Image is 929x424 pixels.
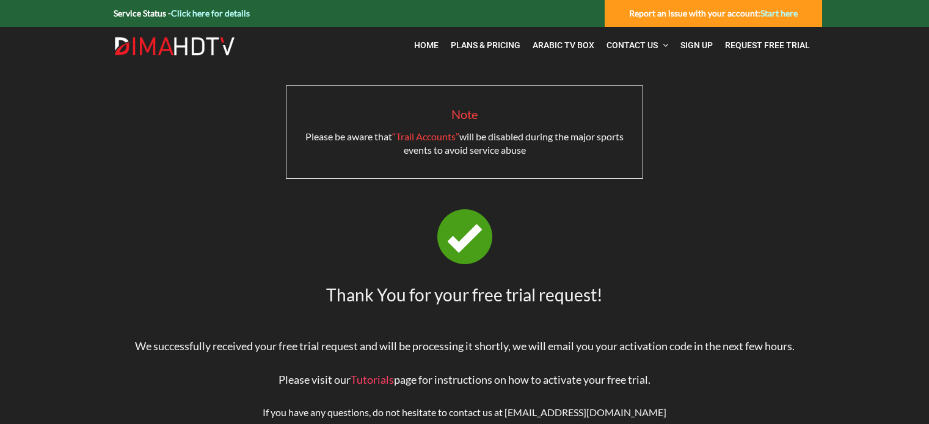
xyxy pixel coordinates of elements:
[114,37,236,56] img: Dima HDTV
[351,373,394,386] a: Tutorials
[445,33,526,58] a: Plans & Pricing
[392,131,459,142] span: “Trail Accounts”
[114,8,250,18] strong: Service Status -
[725,40,810,50] span: Request Free Trial
[414,40,439,50] span: Home
[171,8,250,18] a: Click here for details
[674,33,719,58] a: Sign Up
[408,33,445,58] a: Home
[263,406,666,418] span: If you have any questions, do not hesitate to contact us at [EMAIL_ADDRESS][DOMAIN_NAME]
[533,40,594,50] span: Arabic TV Box
[760,8,798,18] a: Start here
[629,8,798,18] strong: Report an issue with your account:
[680,40,713,50] span: Sign Up
[451,40,520,50] span: Plans & Pricing
[135,339,795,353] span: We successfully received your free trial request and will be processing it shortly, we will email...
[279,373,650,386] span: Please visit our page for instructions on how to activate your free trial.
[451,107,478,121] span: Note
[526,33,600,58] a: Arabic TV Box
[305,131,624,156] span: Please be aware that will be disabled during the major sports events to avoid service abuse
[600,33,674,58] a: Contact Us
[326,284,603,305] span: Thank You for your free trial request!
[719,33,816,58] a: Request Free Trial
[437,209,492,264] img: tick
[607,40,658,50] span: Contact Us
